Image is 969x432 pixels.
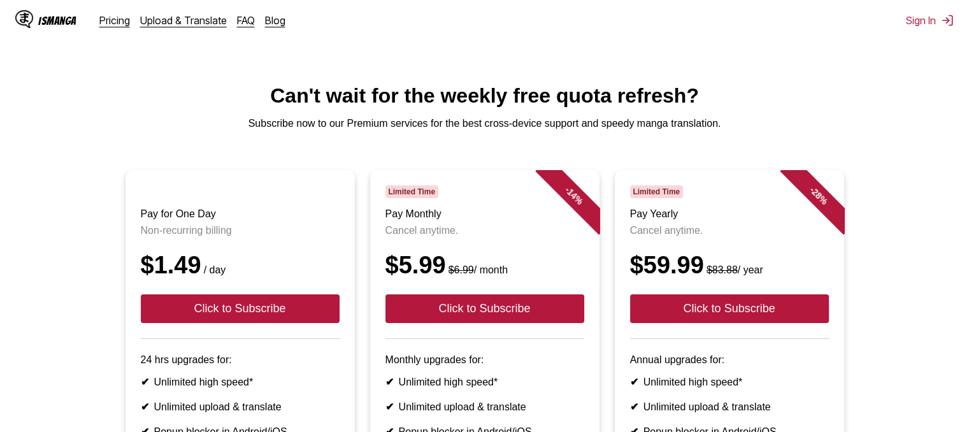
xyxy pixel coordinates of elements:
[140,14,227,27] a: Upload & Translate
[385,185,438,198] span: Limited Time
[141,208,340,220] h3: Pay for One Day
[385,401,394,412] b: ✔
[38,15,76,27] div: IsManga
[941,14,954,27] img: Sign out
[449,264,474,275] s: $6.99
[385,294,584,323] button: Click to Subscribe
[385,377,394,387] b: ✔
[141,354,340,366] p: 24 hrs upgrades for:
[446,264,508,275] small: / month
[99,14,130,27] a: Pricing
[630,401,829,413] li: Unlimited upload & translate
[707,264,738,275] s: $83.88
[906,14,954,27] button: Sign In
[10,118,959,129] p: Subscribe now to our Premium services for the best cross-device support and speedy manga translat...
[141,401,340,413] li: Unlimited upload & translate
[630,294,829,323] button: Click to Subscribe
[630,376,829,388] li: Unlimited high speed*
[780,157,856,234] div: - 28 %
[237,14,255,27] a: FAQ
[630,354,829,366] p: Annual upgrades for:
[141,252,340,279] div: $1.49
[141,377,149,387] b: ✔
[141,401,149,412] b: ✔
[10,84,959,108] h1: Can't wait for the weekly free quota refresh?
[201,264,226,275] small: / day
[141,376,340,388] li: Unlimited high speed*
[385,354,584,366] p: Monthly upgrades for:
[704,264,763,275] small: / year
[385,252,584,279] div: $5.99
[15,10,99,31] a: IsManga LogoIsManga
[265,14,285,27] a: Blog
[630,252,829,279] div: $59.99
[630,225,829,236] p: Cancel anytime.
[385,225,584,236] p: Cancel anytime.
[630,401,638,412] b: ✔
[630,377,638,387] b: ✔
[630,208,829,220] h3: Pay Yearly
[15,10,33,28] img: IsManga Logo
[535,157,612,234] div: - 14 %
[141,294,340,323] button: Click to Subscribe
[630,185,683,198] span: Limited Time
[385,376,584,388] li: Unlimited high speed*
[385,208,584,220] h3: Pay Monthly
[385,401,584,413] li: Unlimited upload & translate
[141,225,340,236] p: Non-recurring billing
